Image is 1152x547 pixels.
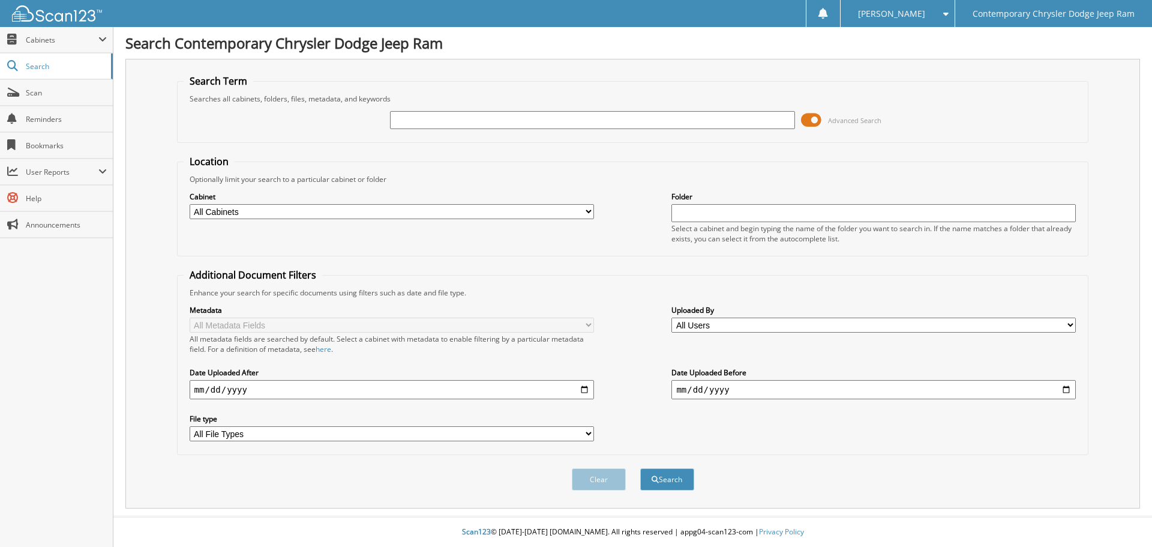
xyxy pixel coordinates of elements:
input: start [190,380,594,399]
div: © [DATE]-[DATE] [DOMAIN_NAME]. All rights reserved | appg04-scan123-com | [113,518,1152,547]
div: Enhance your search for specific documents using filters such as date and file type. [184,288,1082,298]
label: File type [190,414,594,424]
span: Cabinets [26,35,98,45]
h1: Search Contemporary Chrysler Dodge Jeep Ram [125,33,1140,53]
label: Date Uploaded Before [671,367,1076,378]
label: Cabinet [190,192,594,202]
span: Advanced Search [828,116,881,125]
button: Clear [572,468,626,491]
img: scan123-logo-white.svg [12,5,102,22]
span: User Reports [26,167,98,177]
button: Search [640,468,694,491]
span: Reminders [26,114,107,124]
label: Uploaded By [671,305,1076,315]
label: Metadata [190,305,594,315]
label: Date Uploaded After [190,367,594,378]
legend: Search Term [184,74,253,88]
span: Contemporary Chrysler Dodge Jeep Ram [973,10,1135,17]
span: Announcements [26,220,107,230]
a: Privacy Policy [759,527,804,537]
a: here [316,344,331,354]
legend: Location [184,155,235,168]
span: Bookmarks [26,141,107,151]
span: Scan123 [462,527,491,537]
span: [PERSON_NAME] [858,10,925,17]
div: Select a cabinet and begin typing the name of the folder you want to search in. If the name match... [671,223,1076,244]
label: Folder [671,192,1076,202]
span: Help [26,193,107,204]
div: All metadata fields are searched by default. Select a cabinet with metadata to enable filtering b... [190,334,594,354]
legend: Additional Document Filters [184,268,322,282]
span: Search [26,61,105,71]
iframe: Chat Widget [1092,489,1152,547]
div: Optionally limit your search to a particular cabinet or folder [184,174,1082,184]
input: end [671,380,1076,399]
span: Scan [26,88,107,98]
div: Searches all cabinets, folders, files, metadata, and keywords [184,94,1082,104]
